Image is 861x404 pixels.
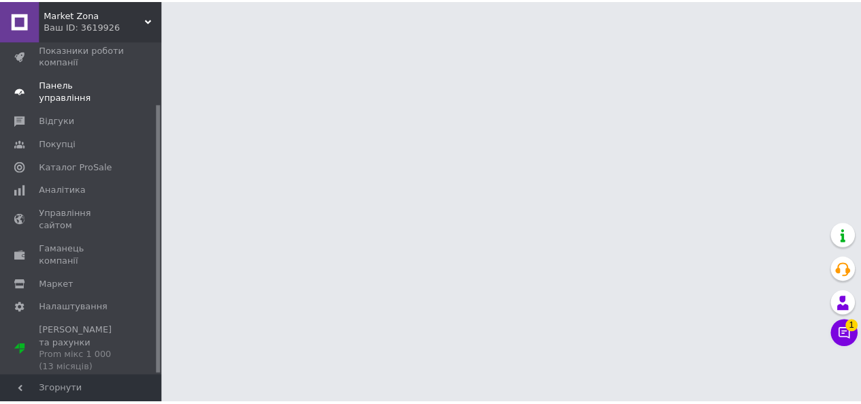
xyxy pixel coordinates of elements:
[39,79,126,104] span: Панель управління
[39,138,76,151] span: Покупці
[39,161,113,174] span: Каталог ProSale
[44,8,146,20] span: Market Zona
[39,326,126,375] span: [PERSON_NAME] та рахунки
[39,302,109,315] span: Налаштування
[39,351,126,375] div: Prom мікс 1 000 (13 місяців)
[39,208,126,232] span: Управління сайтом
[39,244,126,268] span: Гаманець компанії
[39,279,74,292] span: Маркет
[44,20,163,33] div: Ваш ID: 3619926
[39,44,126,68] span: Показники роботи компанії
[39,185,86,197] span: Аналітика
[39,115,75,127] span: Відгуки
